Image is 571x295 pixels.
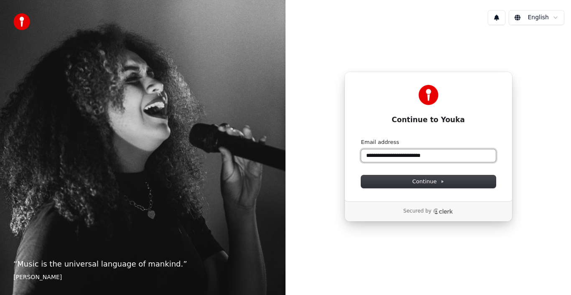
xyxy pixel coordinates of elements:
button: Continue [361,175,496,188]
p: “ Music is the universal language of mankind. ” [13,258,272,270]
span: Continue [412,178,444,185]
h1: Continue to Youka [361,115,496,125]
a: Clerk logo [433,208,453,214]
img: youka [13,13,30,30]
img: Youka [418,85,438,105]
footer: [PERSON_NAME] [13,273,272,282]
label: Email address [361,139,399,146]
p: Secured by [403,208,431,215]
